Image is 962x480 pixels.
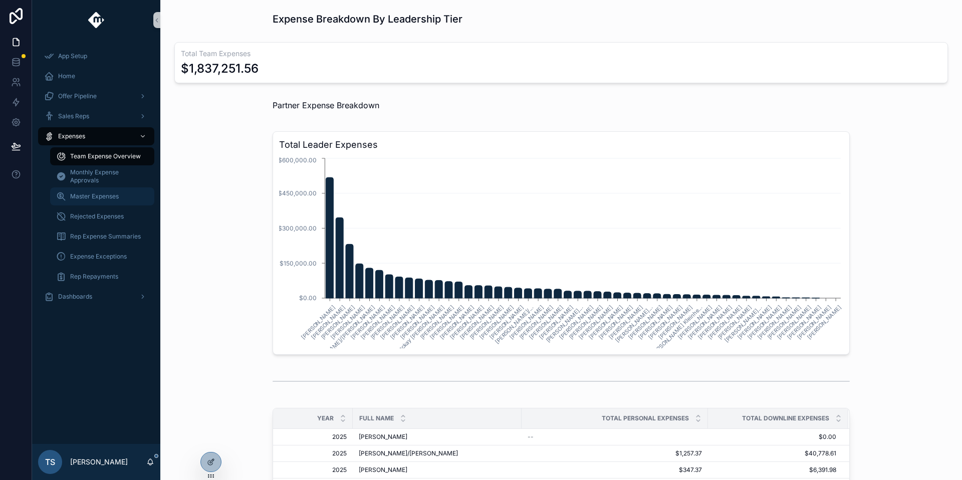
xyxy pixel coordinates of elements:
[597,304,634,341] text: [PERSON_NAME]
[359,466,516,474] a: [PERSON_NAME]
[708,449,836,457] a: $40,778.61
[359,449,458,457] span: [PERSON_NAME]/[PERSON_NAME]
[438,304,475,341] text: [PERSON_NAME]
[716,304,754,341] text: [PERSON_NAME]
[273,99,379,111] p: Partner Expense Breakdown
[58,112,89,120] span: Sales Reps
[70,152,141,160] span: Team Expense Overview
[38,107,154,125] a: Sales Reps
[528,449,702,457] a: $1,257.37
[359,449,516,457] a: [PERSON_NAME]/[PERSON_NAME]
[448,304,486,341] text: [PERSON_NAME]
[394,304,446,356] text: Mackay [PERSON_NAME]
[359,304,396,341] text: [PERSON_NAME]
[419,304,456,341] text: [PERSON_NAME]
[359,414,394,422] span: Full Name
[508,304,545,341] text: [PERSON_NAME]
[708,466,836,474] a: $6,391.98
[796,304,833,341] text: [PERSON_NAME]
[285,466,347,474] a: 2025
[786,304,823,341] text: [PERSON_NAME]
[58,72,75,80] span: Home
[45,456,55,468] span: TS
[359,433,516,441] a: [PERSON_NAME]
[50,147,154,165] a: Team Expense Overview
[488,304,525,341] text: [PERSON_NAME]
[320,304,357,341] text: [PERSON_NAME]
[458,304,496,341] text: [PERSON_NAME]
[766,304,803,341] text: [PERSON_NAME]
[306,304,376,374] text: [PERSON_NAME]/[PERSON_NAME]
[278,189,317,197] tspan: $450,000.00
[50,248,154,266] a: Expense Exceptions
[578,304,615,341] text: [PERSON_NAME]
[300,304,337,341] text: [PERSON_NAME]
[359,433,407,441] span: [PERSON_NAME]
[736,304,773,341] text: [PERSON_NAME]
[330,304,367,341] text: [PERSON_NAME]
[518,304,555,341] text: [PERSON_NAME]
[70,212,124,220] span: Rejected Expenses
[58,92,97,100] span: Offer Pipeline
[50,207,154,225] a: Rejected Expenses
[379,304,416,341] text: [PERSON_NAME]
[278,156,317,164] tspan: $600,000.00
[637,304,674,341] text: [PERSON_NAME]
[369,304,406,341] text: [PERSON_NAME]
[50,268,154,286] a: Rep Repayments
[279,156,843,348] div: chart
[50,167,154,185] a: Monthly Expense Approvals
[273,12,462,26] h1: Expense Breakdown By Leadership Tier
[706,304,744,341] text: [PERSON_NAME]
[756,304,793,341] text: [PERSON_NAME]
[746,304,783,341] text: [PERSON_NAME]
[528,304,565,341] text: [PERSON_NAME]
[776,304,813,341] text: [PERSON_NAME]
[657,304,694,341] text: [PERSON_NAME]
[708,433,836,441] a: $0.00
[285,449,347,457] a: 2025
[285,433,347,441] a: 2025
[686,304,724,341] text: [PERSON_NAME]
[647,304,684,341] text: [PERSON_NAME]
[806,304,843,341] text: [PERSON_NAME]
[545,304,585,344] text: [PERSON_NAME]...
[528,466,702,474] a: $347.37
[299,294,317,302] tspan: $0.00
[88,12,105,28] img: App logo
[528,433,534,441] span: --
[649,304,704,359] text: [PERSON_NAME] Kleinhe...
[70,253,127,261] span: Expense Exceptions
[280,260,317,267] tspan: $150,000.00
[602,414,689,422] span: Total Personal Expenses
[58,293,92,301] span: Dashboards
[429,304,466,341] text: [PERSON_NAME]
[181,49,941,59] h3: Total Team Expenses
[317,414,334,422] span: Year
[568,304,605,341] text: [PERSON_NAME]
[389,304,426,341] text: [PERSON_NAME]
[723,304,763,344] text: [PERSON_NAME]...
[538,304,575,341] text: [PERSON_NAME]
[478,304,516,341] text: [PERSON_NAME]
[38,47,154,65] a: App Setup
[70,192,119,200] span: Master Expenses
[279,138,843,152] h3: Total Leader Expenses
[278,224,317,232] tspan: $300,000.00
[38,288,154,306] a: Dashboards
[349,304,386,341] text: [PERSON_NAME]
[310,304,347,341] text: [PERSON_NAME]
[70,168,144,184] span: Monthly Expense Approvals
[38,67,154,85] a: Home
[70,273,118,281] span: Rep Repayments
[696,304,734,341] text: [PERSON_NAME]
[50,227,154,246] a: Rep Expense Summaries
[742,414,829,422] span: Total Downline Expenses
[528,433,702,441] a: --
